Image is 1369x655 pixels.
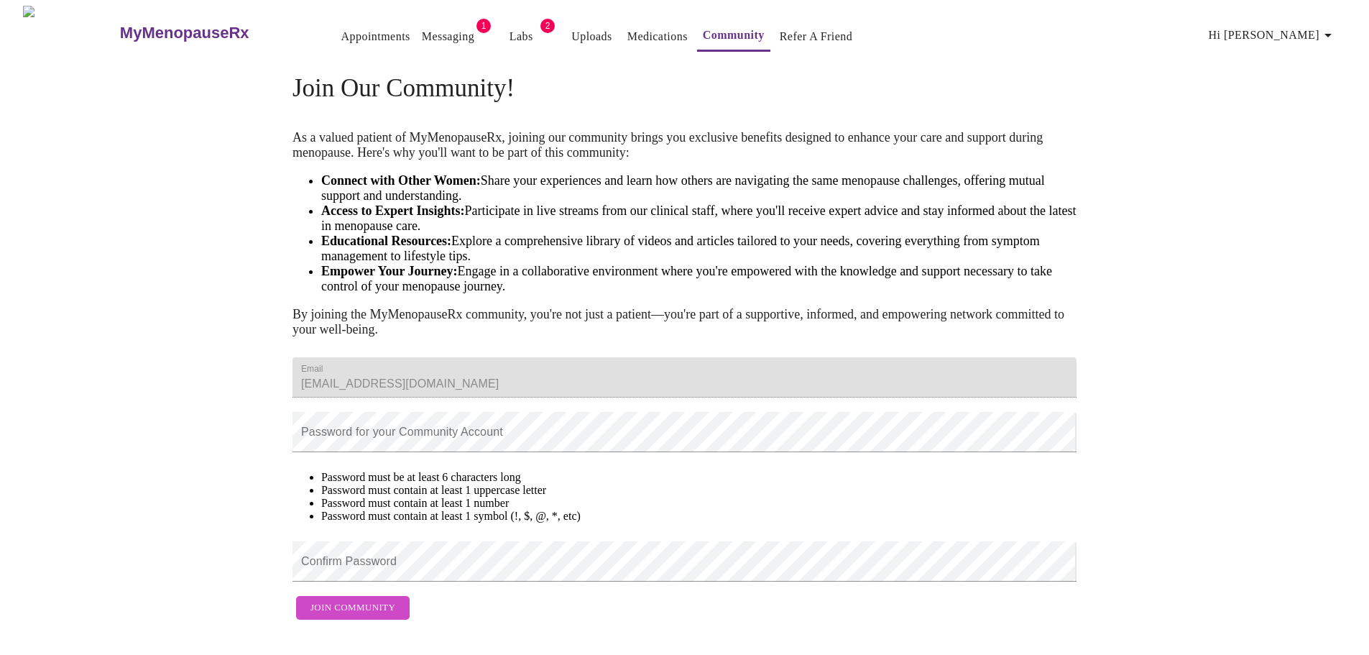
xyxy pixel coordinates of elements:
[292,307,1077,337] p: By joining the MyMenopauseRx community, you're not just a patient—you're part of a supportive, in...
[296,596,410,620] button: Join Community
[321,471,1077,484] li: Password must be at least 6 characters long
[416,22,480,51] button: Messaging
[120,24,249,42] h3: MyMenopauseRx
[571,27,612,47] a: Uploads
[292,74,1077,103] h4: Join Our Community!
[341,27,410,47] a: Appointments
[510,27,533,47] a: Labs
[292,130,1077,160] p: As a valued patient of MyMenopauseRx, joining our community brings you exclusive benefits designe...
[476,19,491,33] span: 1
[321,510,1077,523] li: Password must contain at least 1 symbol (!, $, @, *, etc)
[336,22,416,51] button: Appointments
[310,600,395,616] span: Join Community
[321,203,465,218] strong: Access to Expert Insights:
[703,25,765,45] a: Community
[321,173,1077,203] li: Share your experiences and learn how others are navigating the same menopause challenges, offerin...
[118,8,306,58] a: MyMenopauseRx
[1209,25,1337,45] span: Hi [PERSON_NAME]
[774,22,859,51] button: Refer a Friend
[1203,21,1342,50] button: Hi [PERSON_NAME]
[23,6,118,60] img: MyMenopauseRx Logo
[697,21,770,52] button: Community
[321,234,1077,264] li: Explore a comprehensive library of videos and articles tailored to your needs, covering everythin...
[622,22,693,51] button: Medications
[321,173,481,188] strong: Connect with Other Women:
[321,484,1077,497] li: Password must contain at least 1 uppercase letter
[321,264,1077,294] li: Engage in a collaborative environment where you're empowered with the knowledge and support neces...
[321,497,1077,510] li: Password must contain at least 1 number
[566,22,618,51] button: Uploads
[540,19,555,33] span: 2
[498,22,544,51] button: Labs
[321,234,451,248] strong: Educational Resources:
[321,203,1077,234] li: Participate in live streams from our clinical staff, where you'll receive expert advice and stay ...
[422,27,474,47] a: Messaging
[321,264,458,278] strong: Empower Your Journey:
[627,27,688,47] a: Medications
[780,27,853,47] a: Refer a Friend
